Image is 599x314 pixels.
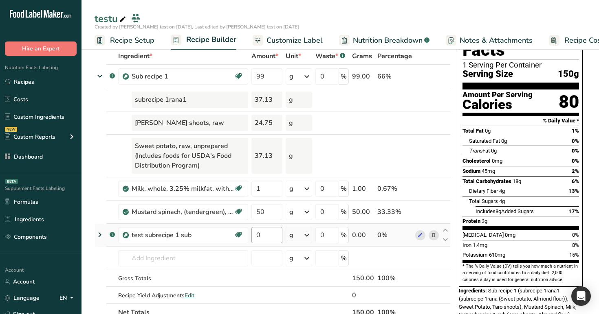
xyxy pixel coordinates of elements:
span: 4g [499,198,505,204]
span: 0g [501,138,507,144]
span: 17% [568,208,579,214]
div: g [289,72,293,81]
span: Sodium [462,168,480,174]
a: Customize Label [253,31,323,50]
div: Calories [462,99,533,111]
span: Total Fat [462,128,484,134]
span: Fat [469,148,490,154]
span: 1.4mg [473,242,487,248]
span: Total Sugars [469,198,498,204]
span: 0% [572,138,579,144]
div: 66% [377,72,412,81]
div: 37.13 [251,138,282,174]
div: test subrecipe 1 sub [132,230,233,240]
span: 0% [572,232,579,238]
div: 0% [377,230,412,240]
div: BETA [5,179,18,184]
span: 610mg [489,252,505,258]
span: 1% [572,128,579,134]
span: Dietary Fiber [469,188,498,194]
div: [PERSON_NAME] shoots, raw [132,115,248,131]
a: Nutrition Breakdown [339,31,429,50]
div: 99.00 [352,72,374,81]
span: 8% [572,242,579,248]
span: Percentage [377,51,412,61]
div: 0.67% [377,184,412,194]
span: Total Carbohydrates [462,178,511,184]
div: 24.75 [251,115,282,131]
h1: Nutrition Facts [462,22,579,59]
span: Nutrition Breakdown [353,35,423,46]
span: 0% [572,148,579,154]
img: Sub Recipe [123,232,129,238]
span: [MEDICAL_DATA] [462,232,504,238]
div: Gross Totals [118,274,248,283]
div: g [286,115,312,131]
span: 2% [572,168,579,174]
span: 4g [499,188,505,194]
span: Recipe Builder [186,34,236,45]
a: Recipe Setup [95,31,154,50]
div: Milk, whole, 3.25% milkfat, without added vitamin A and [MEDICAL_DATA] [132,184,233,194]
div: 0.00 [352,230,374,240]
span: Protein [462,218,480,224]
section: % Daily Value * [462,116,579,126]
div: Sweet potato, raw, unprepared (Includes foods for USDA's Food Distribution Program) [132,138,248,174]
span: Cholesterol [462,158,491,164]
div: 150.00 [352,273,374,283]
span: 6% [572,178,579,184]
div: g [289,253,293,263]
span: 0g [485,128,491,134]
span: Notes & Attachments [460,35,533,46]
span: 8g [495,208,501,214]
span: Created by [PERSON_NAME] test on [DATE], Last edited by [PERSON_NAME] test on [DATE] [95,24,299,30]
div: g [286,138,312,174]
span: 0% [572,158,579,164]
input: Add Ingredient [118,250,248,266]
img: Sub Recipe [123,74,129,80]
div: g [289,184,293,194]
div: Custom Reports [5,133,55,141]
span: 0g [491,148,497,154]
section: * The % Daily Value (DV) tells you how much a nutrient in a serving of food contributes to a dail... [462,263,579,283]
span: Recipe Setup [110,35,154,46]
div: 80 [559,91,579,113]
span: Iron [462,242,471,248]
div: 1.00 [352,184,374,194]
div: 100% [377,273,412,283]
span: 150g [558,69,579,79]
span: Edit [185,292,194,299]
div: subrecipe 1rana1 [132,92,248,108]
div: Mustard spinach, (tendergreen), raw [132,207,233,217]
div: NEW [5,127,17,132]
span: Includes Added Sugars [476,208,534,214]
div: g [289,207,293,217]
div: g [289,230,293,240]
div: 33.33% [377,207,412,217]
span: Amount [251,51,278,61]
span: Customize Label [266,35,323,46]
div: 50.00 [352,207,374,217]
button: Hire an Expert [5,41,77,56]
div: testu [95,11,128,26]
div: 1 Serving Per Container [462,61,579,69]
a: Language [5,291,40,305]
div: Recipe Yield Adjustments [118,291,248,300]
div: EN [59,293,77,303]
div: Waste [315,51,345,61]
div: 0 [352,290,374,300]
span: Saturated Fat [469,138,500,144]
span: 13% [568,188,579,194]
i: Trans [469,148,482,154]
div: g [286,92,312,108]
span: 3g [482,218,487,224]
span: 18g [513,178,521,184]
span: Serving Size [462,69,513,79]
a: Recipe Builder [171,31,236,50]
span: Potassium [462,252,488,258]
span: Ingredient [118,51,152,61]
a: Notes & Attachments [446,31,533,50]
span: 0mg [505,232,515,238]
span: Grams [352,51,372,61]
span: 45mg [482,168,495,174]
